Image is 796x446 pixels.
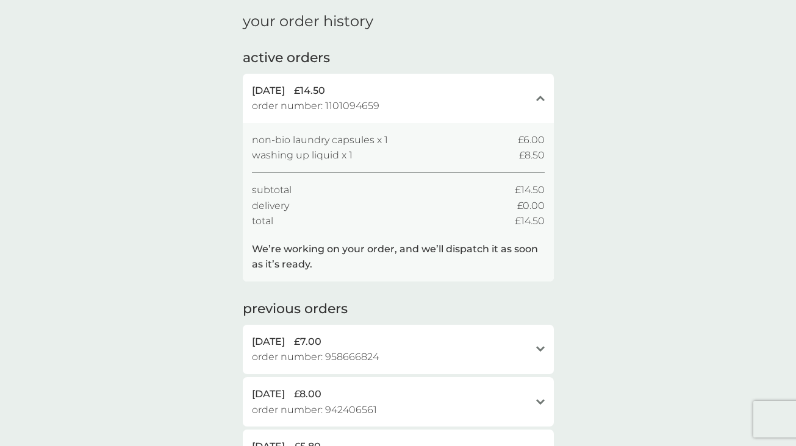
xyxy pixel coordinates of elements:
span: £0.00 [517,198,545,214]
h1: your order history [243,13,373,30]
span: washing up liquid x 1 [252,147,353,163]
span: £8.00 [294,386,321,402]
span: [DATE] [252,83,285,99]
span: total [252,213,273,229]
span: £14.50 [294,83,325,99]
span: £14.50 [515,213,545,229]
span: non-bio laundry capsules x 1 [252,132,388,148]
span: £14.50 [515,182,545,198]
p: We’re working on your order, and we’ll dispatch it as soon as it’s ready. [252,241,545,272]
span: £7.00 [294,334,321,350]
span: subtotal [252,182,292,198]
span: £6.00 [518,132,545,148]
span: delivery [252,198,289,214]
span: [DATE] [252,334,285,350]
span: [DATE] [252,386,285,402]
h2: previous orders [243,300,348,319]
span: £8.50 [519,147,545,163]
span: order number: 958666824 [252,349,379,365]
span: order number: 1101094659 [252,98,379,114]
h2: active orders [243,49,330,68]
span: order number: 942406561 [252,402,377,418]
